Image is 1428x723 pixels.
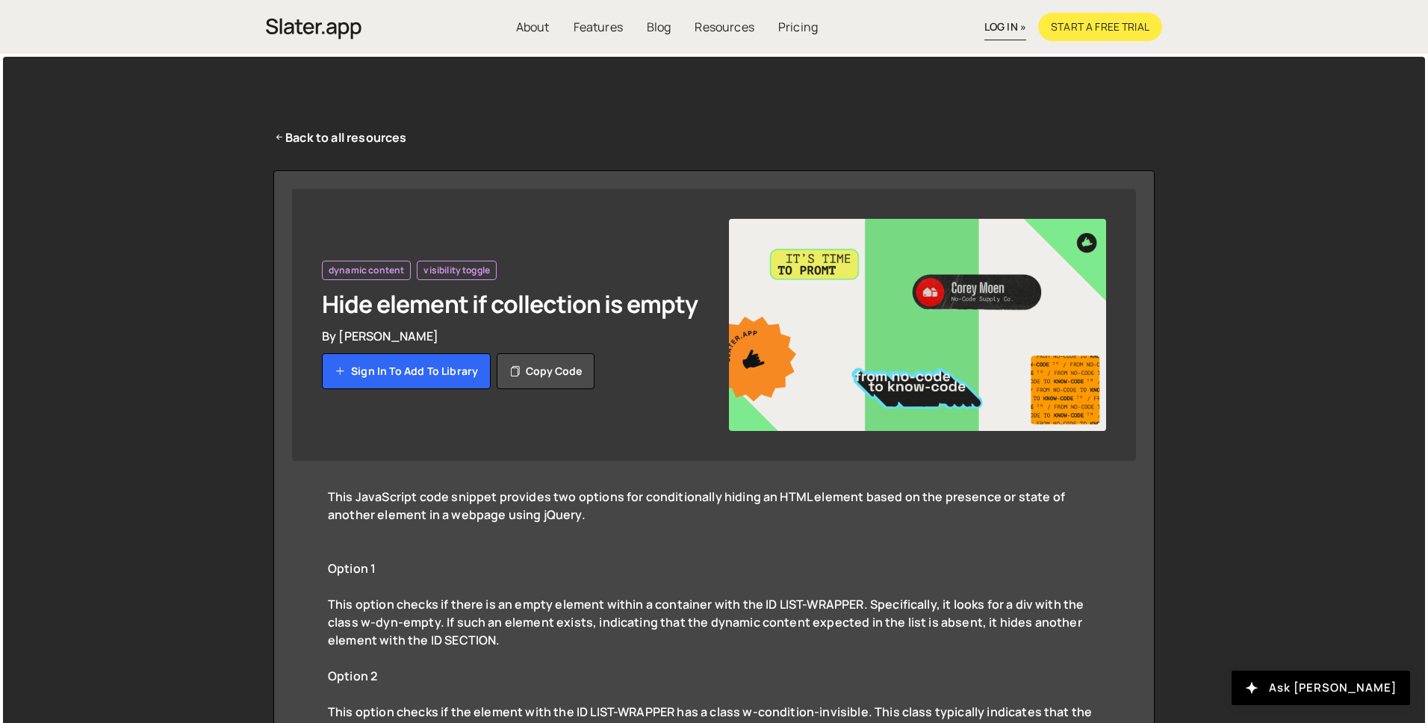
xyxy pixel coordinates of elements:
[1232,671,1410,705] button: Ask [PERSON_NAME]
[1038,13,1162,41] a: Start a free trial
[328,667,1100,703] div: Option 2
[322,328,699,344] div: By [PERSON_NAME]
[984,14,1026,40] a: log in »
[322,289,699,319] h1: Hide element if collection is empty
[328,595,1100,667] div: This option checks if there is an empty element within a container with the ID LIST-WRAPPER. Spec...
[504,13,562,41] a: About
[562,13,635,41] a: Features
[766,13,830,41] a: Pricing
[497,353,595,389] button: Copy code
[729,219,1106,431] img: YT%20-%20Thumb%20(16).png
[329,264,404,276] span: dynamic content
[683,13,766,41] a: Resources
[328,488,1100,542] div: This JavaScript code snippet provides two options for conditionally hiding an HTML element based ...
[328,559,1100,595] div: Option 1
[635,13,683,41] a: Blog
[273,128,407,146] a: Back to all resources
[266,10,361,43] a: home
[266,14,361,43] img: Slater is an modern coding environment with an inbuilt AI tool. Get custom code quickly with no c...
[423,264,490,276] span: visibility toggle
[322,353,491,389] a: Sign in to add to library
